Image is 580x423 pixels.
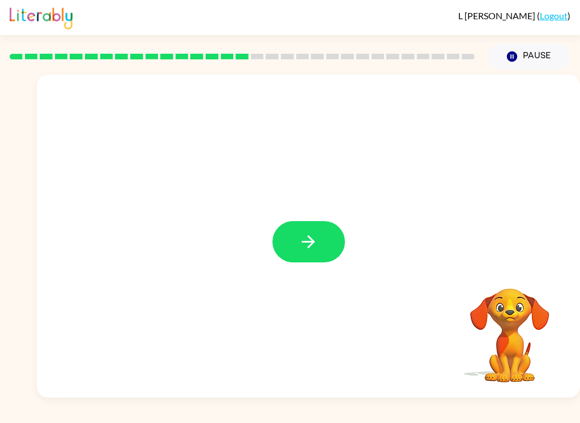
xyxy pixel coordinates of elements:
div: ( ) [458,10,570,21]
span: L [PERSON_NAME] [458,10,537,21]
button: Pause [488,44,570,70]
img: Literably [10,5,72,29]
video: Your browser must support playing .mp4 files to use Literably. Please try using another browser. [453,271,566,384]
a: Logout [540,10,568,21]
